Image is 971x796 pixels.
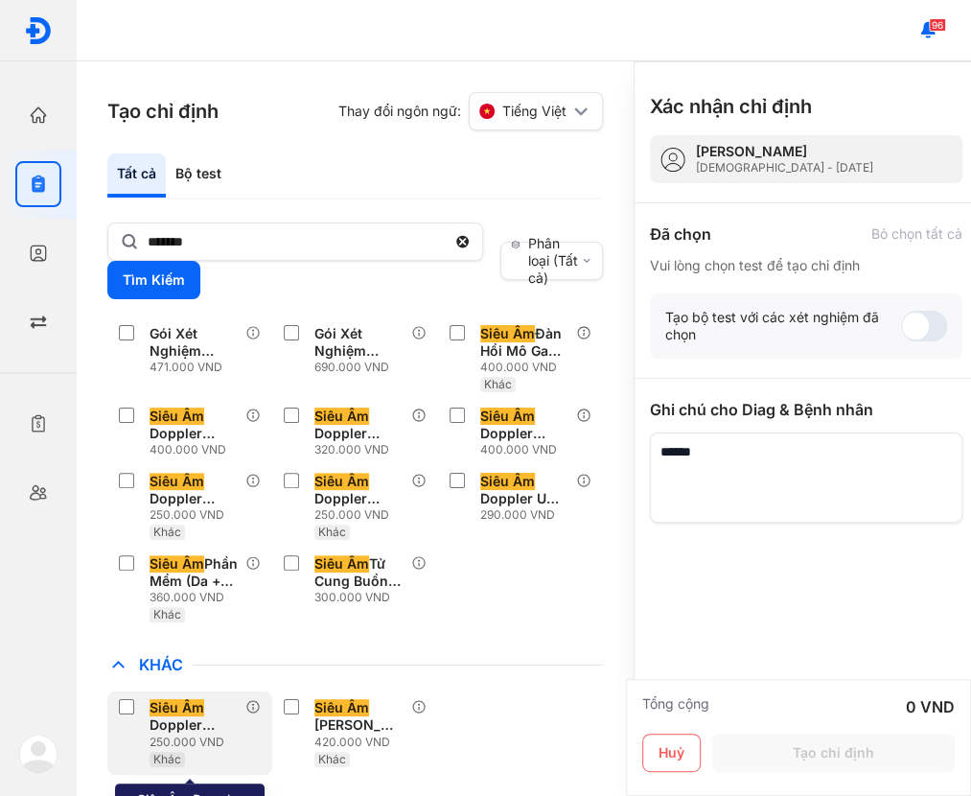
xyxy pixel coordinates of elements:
div: 290.000 VND [480,507,576,523]
div: Doppler Động Mạch + Tĩnh [GEOGRAPHIC_DATA] [150,408,238,442]
div: 250.000 VND [314,507,410,523]
div: Bộ test [166,153,231,198]
div: Gói Xét Nghiệm Nữ (4) [314,325,403,360]
div: Doppler U Tuyến + Hạch Vùng Cổ [480,473,568,507]
div: Doppler Tuyến Giáp [150,473,238,507]
div: 400.000 VND [480,442,576,457]
div: [DEMOGRAPHIC_DATA] - [DATE] [696,160,873,176]
div: [PERSON_NAME] + Màng Tim Qua Thành Ngực [314,699,403,734]
div: Đã chọn [650,222,711,246]
button: Huỷ [642,734,701,772]
span: Siêu Âm [150,408,204,425]
div: Tổng cộng [642,695,709,718]
div: Bỏ chọn tất cả [871,225,962,243]
div: 0 VND [906,695,955,718]
img: logo [19,735,58,773]
div: 400.000 VND [150,442,245,457]
div: Ghi chú cho Diag & Bệnh nhân [650,398,962,421]
span: Khác [318,752,346,766]
span: Siêu Âm [314,699,369,716]
div: 690.000 VND [314,360,410,375]
div: 471.000 VND [150,360,245,375]
div: Phân loại (Tất cả) [511,235,581,287]
div: Đàn Hồi Mô Gan (Fibro-scan) [480,325,568,360]
span: Khác [484,377,512,391]
div: Doppler Bụng Tổng Quát [150,699,238,734]
div: Phần Mềm (Da + Tổ Chức Dưới Da + Cơ…) [150,555,238,590]
h3: Tạo chỉ định [107,98,219,125]
div: Thay đổi ngôn ngữ: [338,92,603,130]
span: Siêu Âm [480,473,535,490]
span: Khác [129,655,193,674]
div: [PERSON_NAME] [696,143,873,160]
span: Siêu Âm [150,699,204,716]
div: Doppler Tuyến Vú [314,473,403,507]
div: Gói Xét Nghiệm Nam (3) [150,325,238,360]
span: Siêu Âm [480,408,535,425]
span: 96 [929,18,946,32]
span: Siêu Âm [480,325,535,342]
div: Tất cả [107,153,166,198]
div: Tử Cung Buồng Trứng Qua Đường Âm Đạo [314,555,403,590]
div: 320.000 VND [314,442,410,457]
div: Doppler Động Mạch Thận [480,408,568,442]
div: Doppler Động Mạch Cảnh Ngoài Sọ [314,408,403,442]
div: Tạo bộ test với các xét nghiệm đã chọn [665,309,901,343]
span: Siêu Âm [314,555,369,573]
div: 250.000 VND [150,735,245,750]
button: Tạo chỉ định [712,734,955,772]
span: Siêu Âm [150,473,204,490]
div: 400.000 VND [480,360,576,375]
h3: Xác nhận chỉ định [650,93,812,120]
span: Khác [153,525,181,539]
div: Vui lòng chọn test để tạo chỉ định [650,257,962,274]
div: 360.000 VND [150,590,245,605]
img: logo [24,16,53,45]
span: Siêu Âm [150,555,204,573]
span: Siêu Âm [314,408,369,425]
span: Khác [153,607,181,621]
div: 420.000 VND [314,735,410,750]
span: Khác [318,525,346,539]
span: Khác [153,752,181,766]
div: 300.000 VND [314,590,410,605]
button: Tìm Kiếm [107,261,200,299]
span: Tiếng Việt [502,103,566,120]
span: Siêu Âm [314,473,369,490]
div: 250.000 VND [150,507,245,523]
